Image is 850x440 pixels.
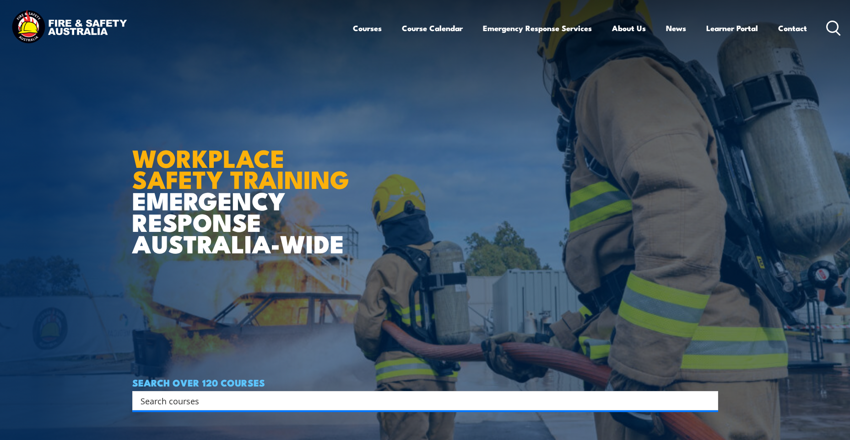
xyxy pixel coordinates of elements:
h1: EMERGENCY RESPONSE AUSTRALIA-WIDE [132,124,356,254]
a: Learner Portal [706,16,758,40]
a: Course Calendar [402,16,463,40]
a: News [666,16,686,40]
a: Contact [778,16,807,40]
h4: SEARCH OVER 120 COURSES [132,377,718,387]
input: Search input [141,394,698,408]
a: Courses [353,16,382,40]
form: Search form [142,394,700,407]
strong: WORKPLACE SAFETY TRAINING [132,138,349,198]
button: Search magnifier button [702,394,715,407]
a: Emergency Response Services [483,16,592,40]
a: About Us [612,16,646,40]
